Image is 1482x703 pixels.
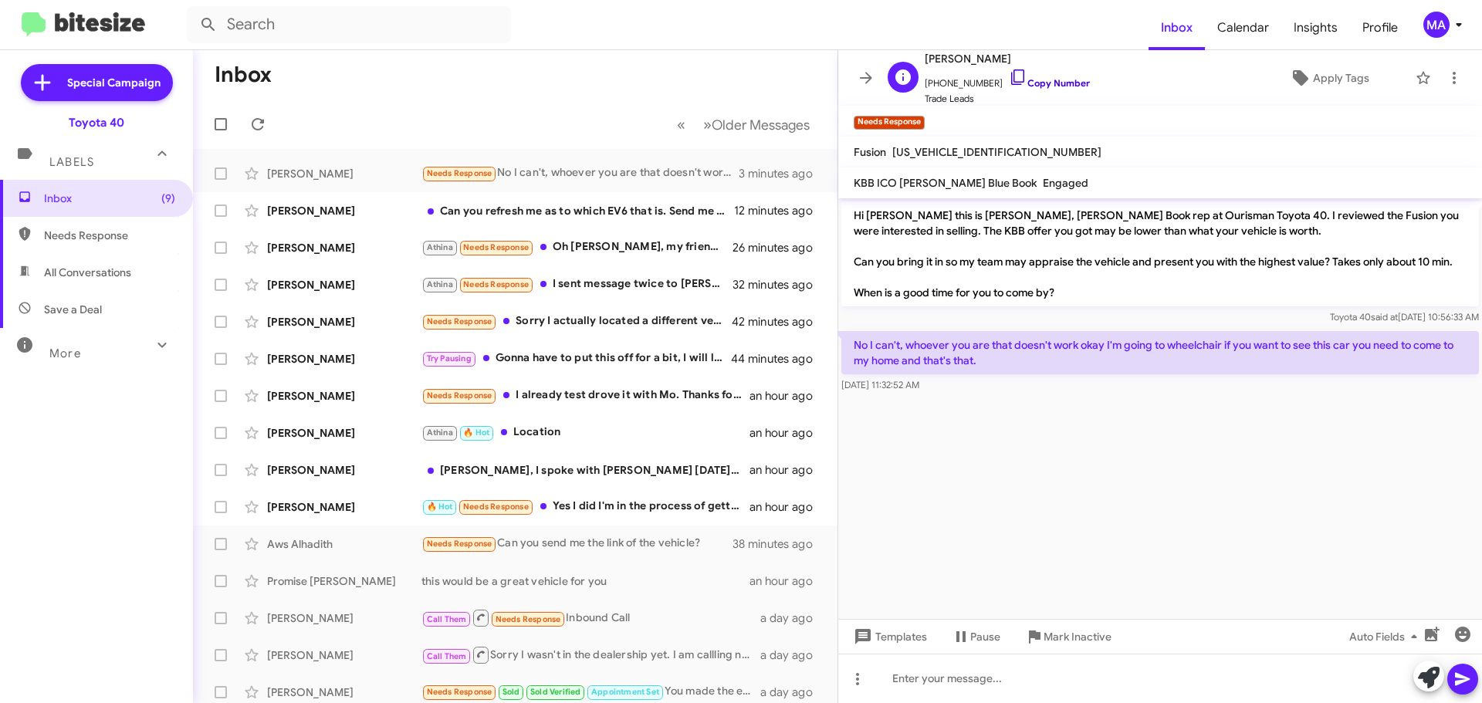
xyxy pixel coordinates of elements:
[44,302,102,317] span: Save a Deal
[694,109,819,140] button: Next
[44,265,131,280] span: All Conversations
[421,313,733,330] div: Sorry I actually located a different vehicle already.
[1149,5,1205,50] a: Inbox
[267,166,421,181] div: [PERSON_NAME]
[841,331,1479,374] p: No I can't, whoever you are that doesn't work okay I'm going to wheelchair if you want to see thi...
[267,314,421,330] div: [PERSON_NAME]
[733,240,825,255] div: 26 minutes ago
[1013,623,1124,651] button: Mark Inactive
[69,115,124,130] div: Toyota 40
[49,346,81,360] span: More
[267,277,421,292] div: [PERSON_NAME]
[838,623,939,651] button: Templates
[892,145,1101,159] span: [US_VEHICLE_IDENTIFICATION_NUMBER]
[267,610,421,626] div: [PERSON_NAME]
[463,502,529,512] span: Needs Response
[970,623,1000,651] span: Pause
[427,651,467,661] span: Call Them
[49,155,94,169] span: Labels
[854,176,1037,190] span: KBB ICO [PERSON_NAME] Blue Book
[1350,5,1410,50] a: Profile
[760,684,825,700] div: a day ago
[44,228,175,243] span: Needs Response
[530,687,581,697] span: Sold Verified
[427,168,492,178] span: Needs Response
[427,353,472,363] span: Try Pausing
[267,536,421,552] div: Aws Alhadith
[427,390,492,401] span: Needs Response
[749,462,825,478] div: an hour ago
[421,424,749,441] div: Location
[712,117,810,134] span: Older Messages
[854,145,886,159] span: Fusion
[939,623,1013,651] button: Pause
[267,425,421,441] div: [PERSON_NAME]
[421,203,734,218] div: Can you refresh me as to which EV6 that is. Send me a web page. I've been looking at so many cars...
[267,203,421,218] div: [PERSON_NAME]
[267,351,421,367] div: [PERSON_NAME]
[1410,12,1465,38] button: MA
[44,191,175,206] span: Inbox
[1313,64,1369,92] span: Apply Tags
[267,462,421,478] div: [PERSON_NAME]
[591,687,659,697] span: Appointment Set
[925,91,1090,106] span: Trade Leads
[841,201,1479,306] p: Hi [PERSON_NAME] this is [PERSON_NAME], [PERSON_NAME] Book rep at Ourisman Toyota 40. I reviewed ...
[421,164,739,182] div: No I can't, whoever you are that doesn't work okay I'm going to wheelchair if you want to see thi...
[749,388,825,404] div: an hour ago
[427,539,492,549] span: Needs Response
[854,116,925,130] small: Needs Response
[267,647,421,663] div: [PERSON_NAME]
[427,242,453,252] span: Athina
[427,316,492,326] span: Needs Response
[1281,5,1350,50] a: Insights
[215,63,272,87] h1: Inbox
[421,573,749,589] div: this would be a great vehicle for you
[187,6,511,43] input: Search
[463,242,529,252] span: Needs Response
[421,462,749,478] div: [PERSON_NAME], I spoke with [PERSON_NAME] [DATE], he was most helpful. This is a mission for my s...
[421,683,760,701] div: You made the experience pleasant
[427,428,453,438] span: Athina
[421,498,749,515] div: Yes I did I'm in the process of getting ready to move at this time
[421,275,733,293] div: I sent message twice to [PERSON_NAME] regarding my trade. No response
[668,109,819,140] nav: Page navigation example
[733,351,825,367] div: 44 minutes ago
[703,115,712,134] span: »
[1044,623,1111,651] span: Mark Inactive
[739,166,825,181] div: 3 minutes ago
[668,109,695,140] button: Previous
[851,623,927,651] span: Templates
[1009,77,1090,89] a: Copy Number
[463,279,529,289] span: Needs Response
[421,645,760,664] div: Sorry I wasn't in the dealership yet. I am callling now
[749,573,825,589] div: an hour ago
[841,379,919,390] span: [DATE] 11:32:52 AM
[1337,623,1436,651] button: Auto Fields
[267,573,421,589] div: Promise [PERSON_NAME]
[749,425,825,441] div: an hour ago
[1371,311,1398,323] span: said at
[760,647,825,663] div: a day ago
[421,387,749,404] div: I already test drove it with Mo. Thanks for following up and no need to text anymore. I'll touch ...
[733,314,825,330] div: 42 minutes ago
[925,68,1090,91] span: [PHONE_NUMBER]
[21,64,173,101] a: Special Campaign
[421,608,760,627] div: Inbound Call
[677,115,685,134] span: «
[733,536,825,552] div: 38 minutes ago
[1330,311,1479,323] span: Toyota 40 [DATE] 10:56:33 AM
[161,191,175,206] span: (9)
[421,535,733,553] div: Can you send me the link of the vehicle?
[267,684,421,700] div: [PERSON_NAME]
[1423,12,1450,38] div: MA
[749,499,825,515] div: an hour ago
[1205,5,1281,50] a: Calendar
[1250,64,1408,92] button: Apply Tags
[267,388,421,404] div: [PERSON_NAME]
[502,687,520,697] span: Sold
[1349,623,1423,651] span: Auto Fields
[760,610,825,626] div: a day ago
